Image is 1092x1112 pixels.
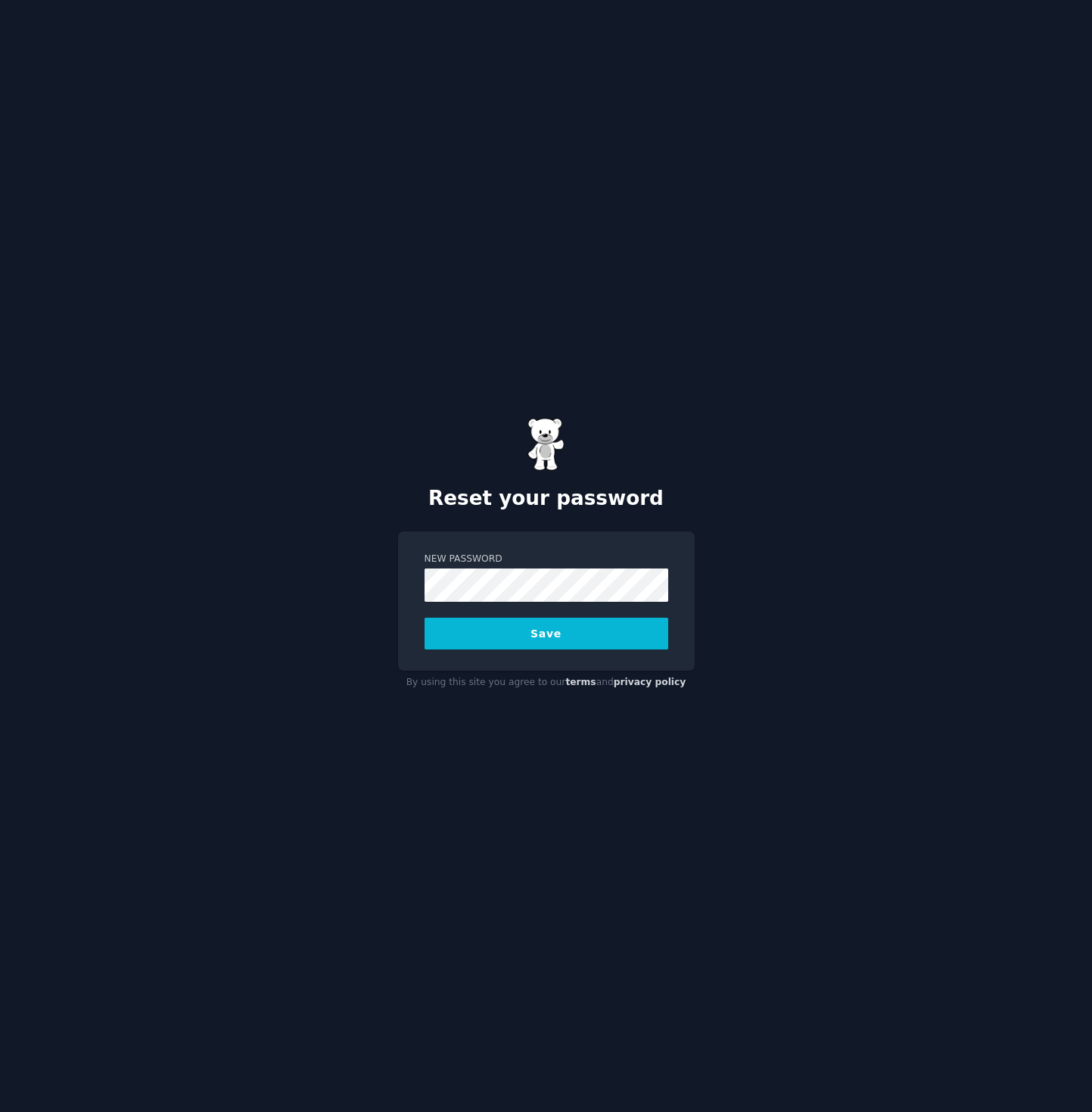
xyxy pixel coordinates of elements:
button: Save [425,618,668,649]
a: privacy policy [614,677,686,687]
label: New Password [425,553,668,566]
div: By using this site you agree to our and [398,671,695,695]
img: Gummy Bear [527,418,565,471]
h2: Reset your password [398,487,695,511]
a: terms [565,677,596,687]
